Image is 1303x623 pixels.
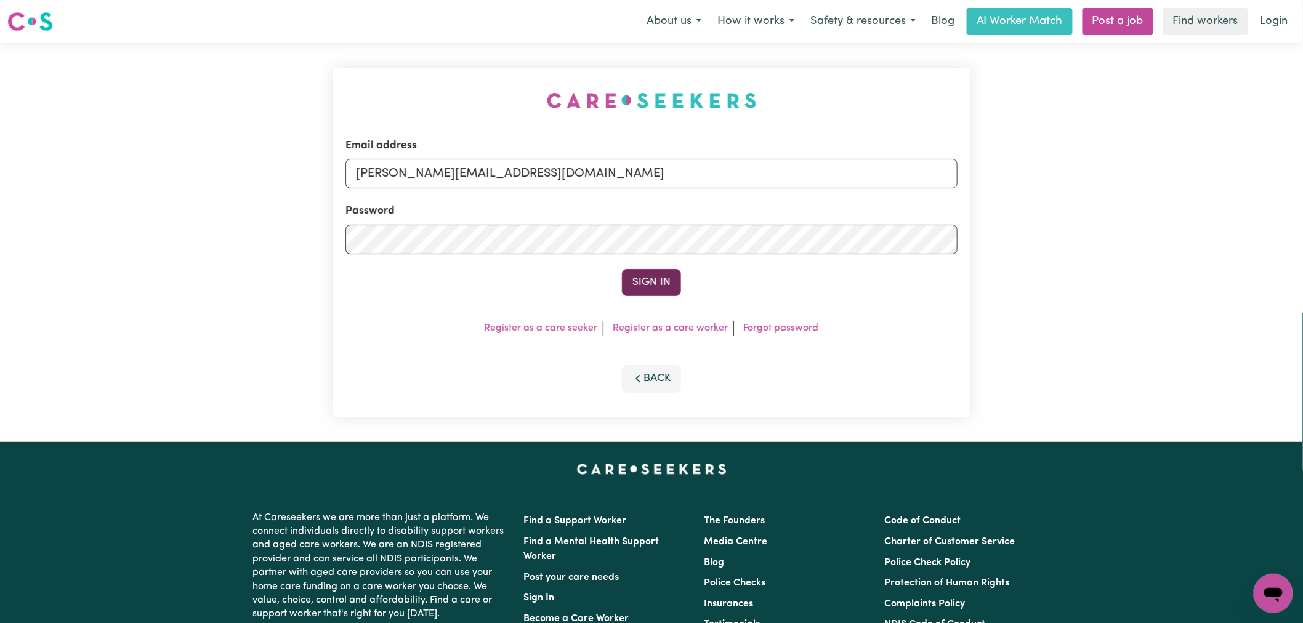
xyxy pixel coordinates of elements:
[885,599,966,609] a: Complaints Policy
[485,323,598,333] a: Register as a care seeker
[613,323,728,333] a: Register as a care worker
[704,578,765,588] a: Police Checks
[924,8,962,35] a: Blog
[1163,8,1248,35] a: Find workers
[345,159,958,188] input: Email address
[7,10,53,33] img: Careseekers logo
[345,203,395,219] label: Password
[885,516,961,526] a: Code of Conduct
[709,9,802,34] button: How it works
[523,593,554,603] a: Sign In
[622,269,681,296] button: Sign In
[577,464,727,474] a: Careseekers home page
[1254,574,1293,613] iframe: Button to launch messaging window
[1253,8,1296,35] a: Login
[523,537,659,561] a: Find a Mental Health Support Worker
[523,573,619,582] a: Post your care needs
[704,599,753,609] a: Insurances
[704,537,767,547] a: Media Centre
[7,7,53,36] a: Careseekers logo
[967,8,1073,35] a: AI Worker Match
[1083,8,1153,35] a: Post a job
[704,516,765,526] a: The Founders
[802,9,924,34] button: Safety & resources
[704,558,724,568] a: Blog
[345,138,417,154] label: Email address
[622,365,681,392] button: Back
[885,537,1015,547] a: Charter of Customer Service
[523,516,626,526] a: Find a Support Worker
[885,558,971,568] a: Police Check Policy
[639,9,709,34] button: About us
[885,578,1010,588] a: Protection of Human Rights
[744,323,819,333] a: Forgot password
